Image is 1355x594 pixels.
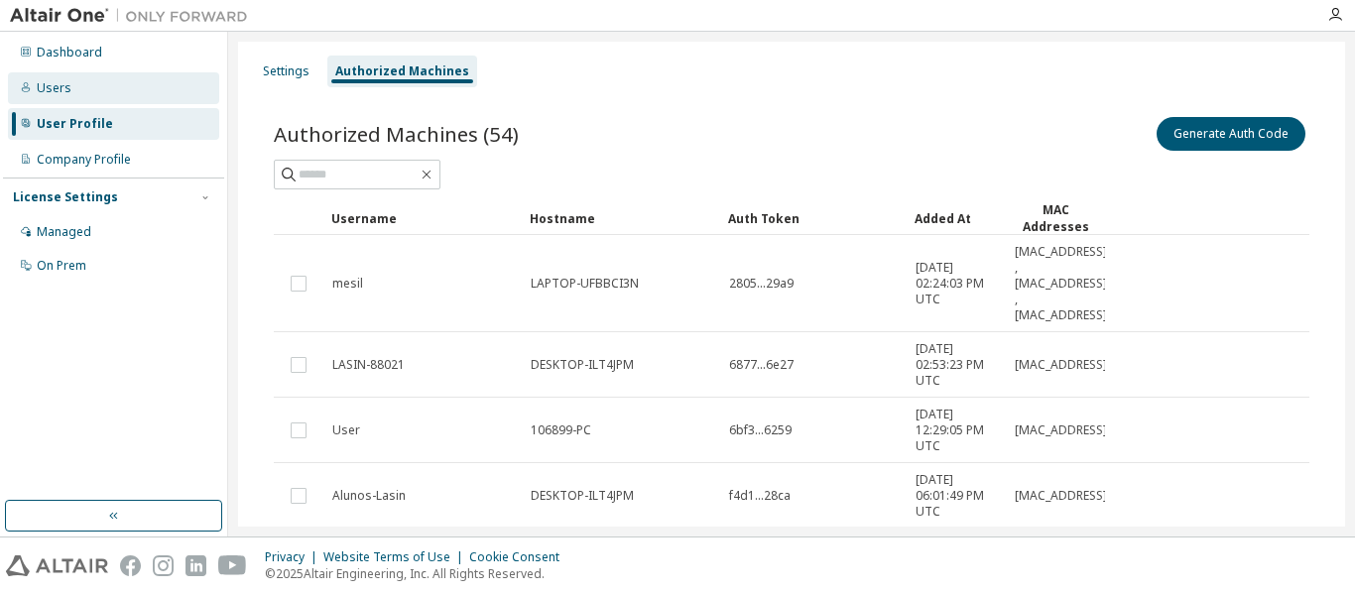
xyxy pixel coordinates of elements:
span: f4d1...28ca [729,488,791,504]
div: Auth Token [728,202,899,234]
img: Altair One [10,6,258,26]
span: [DATE] 02:24:03 PM UTC [916,260,997,307]
span: Authorized Machines (54) [274,120,519,148]
span: mesil [332,276,363,292]
div: Website Terms of Use [323,549,469,565]
span: 106899-PC [531,422,591,438]
span: 6877...6e27 [729,357,794,373]
img: instagram.svg [153,555,174,576]
button: Generate Auth Code [1157,117,1305,151]
div: Username [331,202,514,234]
div: Company Profile [37,152,131,168]
div: Hostname [530,202,712,234]
img: linkedin.svg [185,555,206,576]
div: Privacy [265,549,323,565]
div: Dashboard [37,45,102,60]
span: [MAC_ADDRESS] [1015,357,1107,373]
span: [MAC_ADDRESS] , [MAC_ADDRESS] , [MAC_ADDRESS] [1015,244,1107,323]
span: [DATE] 12:29:05 PM UTC [916,407,997,454]
p: © 2025 Altair Engineering, Inc. All Rights Reserved. [265,565,571,582]
span: DESKTOP-ILT4JPM [531,488,634,504]
div: Authorized Machines [335,63,469,79]
div: Added At [915,202,998,234]
span: [DATE] 02:53:23 PM UTC [916,341,997,389]
div: License Settings [13,189,118,205]
span: LASIN-88021 [332,357,405,373]
span: [DATE] 06:01:49 PM UTC [916,472,997,520]
div: On Prem [37,258,86,274]
span: DESKTOP-ILT4JPM [531,357,634,373]
div: Cookie Consent [469,549,571,565]
span: 6bf3...6259 [729,422,792,438]
span: [MAC_ADDRESS] [1015,488,1107,504]
div: Users [37,80,71,96]
span: User [332,422,360,438]
span: [MAC_ADDRESS] [1015,422,1107,438]
img: altair_logo.svg [6,555,108,576]
span: Alunos-Lasin [332,488,406,504]
span: LAPTOP-UFBBCI3N [531,276,639,292]
div: MAC Addresses [1014,201,1097,235]
span: 2805...29a9 [729,276,794,292]
div: Managed [37,224,91,240]
img: youtube.svg [218,555,247,576]
div: Settings [263,63,309,79]
img: facebook.svg [120,555,141,576]
div: User Profile [37,116,113,132]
